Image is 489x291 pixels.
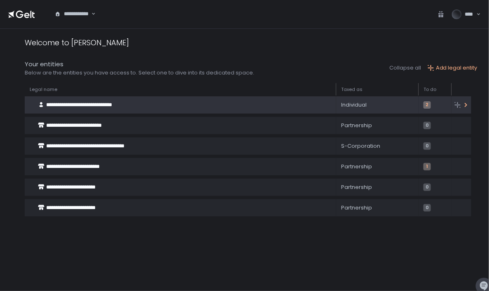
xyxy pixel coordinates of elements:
[423,101,431,109] span: 2
[341,86,363,93] span: Taxed as
[423,86,436,93] span: To do
[30,86,57,93] span: Legal name
[341,204,414,212] div: Partnership
[55,18,91,26] input: Search for option
[423,142,431,150] span: 0
[423,184,431,191] span: 0
[423,122,431,129] span: 0
[341,122,414,129] div: Partnership
[25,37,129,48] div: Welcome to [PERSON_NAME]
[428,64,477,72] button: Add legal entity
[389,64,421,72] button: Collapse all
[341,163,414,170] div: Partnership
[49,6,96,23] div: Search for option
[341,101,414,109] div: Individual
[25,69,254,77] div: Below are the entities you have access to. Select one to dive into its dedicated space.
[341,142,414,150] div: S-Corporation
[341,184,414,191] div: Partnership
[423,204,431,212] span: 0
[423,163,431,170] span: 1
[25,60,254,69] div: Your entities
